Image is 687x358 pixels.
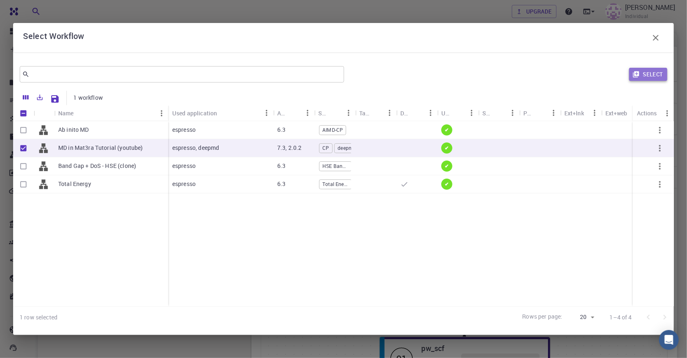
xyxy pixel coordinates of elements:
button: Sort [217,106,230,119]
span: ✔ [441,181,452,188]
div: Name [58,105,74,121]
button: Select [629,68,667,81]
span: Total Energy [320,181,351,188]
div: Shared [482,105,493,121]
div: Ext+lnk [564,105,584,121]
button: Sort [411,106,424,119]
p: 1–4 of 4 [610,313,632,321]
button: Menu [424,106,437,119]
button: Menu [155,107,168,120]
div: Ext+web [601,105,642,121]
button: Menu [260,106,273,119]
div: Tags [359,105,370,121]
button: Sort [370,106,383,119]
button: Menu [383,106,396,119]
button: Sort [329,106,342,119]
p: 7.3, 2.0.2 [277,144,302,152]
p: espresso [172,162,196,170]
span: AIMD-CP [320,126,346,133]
button: Menu [465,106,478,119]
div: Default [400,105,411,121]
p: 1 workflow [73,94,103,102]
button: Menu [661,107,674,120]
span: CP [320,145,332,151]
button: Sort [452,106,465,119]
button: Menu [588,106,601,119]
div: Up-to-date [441,105,452,121]
div: Up-to-date [437,105,478,121]
div: Used application [168,105,273,121]
button: Export [33,91,47,104]
p: 6.3 [277,180,285,188]
button: Menu [506,106,519,119]
span: ✔ [441,163,452,170]
div: Default [396,105,437,121]
button: Menu [342,106,355,119]
button: Columns [19,91,33,104]
div: Tags [355,105,396,121]
span: 지원 [21,5,34,13]
button: Menu [629,106,642,119]
div: 1 row selected [20,313,57,321]
p: espresso, deepmd [172,144,219,152]
div: Subworkflows [314,105,355,121]
span: ✔ [441,126,452,133]
p: espresso [172,180,196,188]
div: Shared [478,105,519,121]
p: 6.3 [277,162,285,170]
div: Open Intercom Messenger [659,330,679,350]
div: Public [523,105,534,121]
div: Icon [34,105,54,121]
p: MD in Mat3ra Tutorial (youtube) [58,144,143,152]
p: Rows per page: [523,312,563,322]
span: ✔ [441,145,452,151]
button: Menu [301,106,314,119]
button: Save Explorer Settings [47,91,63,107]
div: 20 [566,311,597,323]
div: Used application [172,105,217,121]
p: Ab inito MD [58,126,89,134]
div: Actions [633,105,674,121]
div: Ext+web [605,105,628,121]
div: Select Workflow [23,30,664,46]
span: deepmd [335,145,358,151]
button: Sort [288,106,301,119]
button: Sort [74,107,87,120]
p: Total Energy [58,180,91,188]
span: HSE Band Gap [320,163,351,170]
div: Ext+lnk [560,105,601,121]
div: Public [519,105,560,121]
div: Actions [637,105,657,121]
div: Application Version [277,105,288,121]
button: Sort [534,106,547,119]
div: Application Version [273,105,314,121]
button: Menu [547,106,560,119]
p: Band Gap + DoS - HSE (clone) [58,162,136,170]
button: Sort [493,106,506,119]
p: 6.3 [277,126,285,134]
div: Name [54,105,168,121]
div: Subworkflows [318,105,329,121]
p: espresso [172,126,196,134]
